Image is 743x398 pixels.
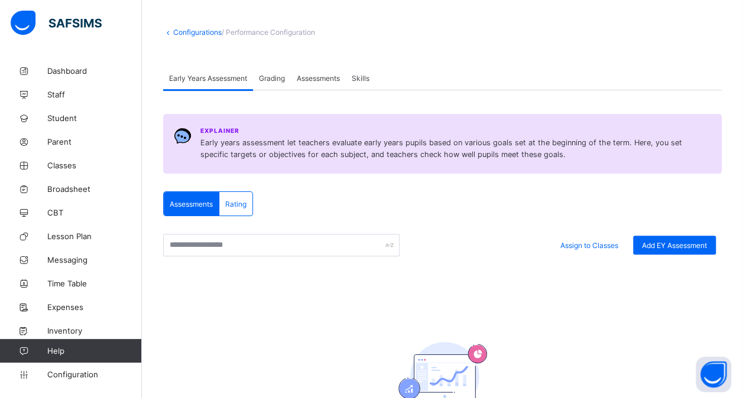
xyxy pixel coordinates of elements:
[259,74,285,83] span: Grading
[47,113,142,123] span: Student
[47,279,142,288] span: Time Table
[47,346,141,355] span: Help
[173,28,222,37] a: Configurations
[696,357,731,392] button: Open asap
[47,302,142,312] span: Expenses
[560,241,618,250] span: Assign to Classes
[47,231,142,241] span: Lesson Plan
[47,184,142,194] span: Broadsheet
[174,127,192,145] img: Chat.054c5d80b312491b9f15f6fadeacdca6.svg
[222,28,315,37] span: / Performance Configuration
[200,127,239,134] span: Explainer
[169,74,247,83] span: Early Years Assessment
[47,370,141,379] span: Configuration
[47,137,142,146] span: Parent
[47,255,142,265] span: Messaging
[225,200,246,208] span: Rating
[47,208,142,217] span: CBT
[642,241,707,250] span: Add EY Assessment
[47,90,142,99] span: Staff
[352,74,369,83] span: Skills
[47,326,142,335] span: Inventory
[297,74,340,83] span: Assessments
[47,161,142,170] span: Classes
[170,200,213,208] span: Assessments
[11,11,102,35] img: safsims
[47,66,142,76] span: Dashboard
[200,137,711,161] span: Early years assessment let teachers evaluate early years pupils based on various goals set at the...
